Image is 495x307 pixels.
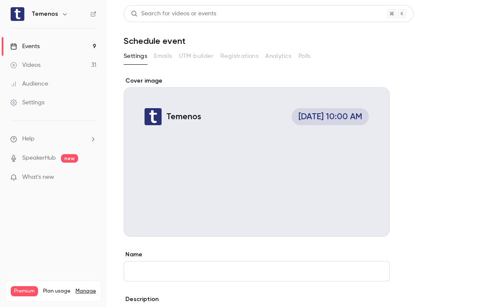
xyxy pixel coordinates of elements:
span: Plan usage [43,288,70,295]
label: Name [124,250,390,259]
div: Videos [10,61,41,69]
img: Temenos [11,7,24,21]
li: help-dropdown-opener [10,135,96,143]
a: SpeakerHub [22,154,56,163]
span: What's new [22,173,54,182]
a: Manage [75,288,96,295]
span: Polls [298,52,311,61]
iframe: Noticeable Trigger [86,174,96,181]
span: new [61,154,78,163]
span: UTM builder [179,52,214,61]
div: Search for videos or events [131,9,216,18]
span: Analytics [265,52,292,61]
h6: Temenos [32,10,58,18]
span: Premium [11,286,38,296]
section: Cover image [124,77,390,237]
label: Cover image [124,77,390,85]
button: Settings [124,49,147,63]
span: Help [22,135,35,143]
span: Registrations [220,52,258,61]
div: Settings [10,98,44,107]
label: Description [124,295,159,304]
h1: Schedule event [124,36,478,46]
div: Audience [10,80,48,88]
div: Events [10,42,40,51]
span: Emails [154,52,172,61]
